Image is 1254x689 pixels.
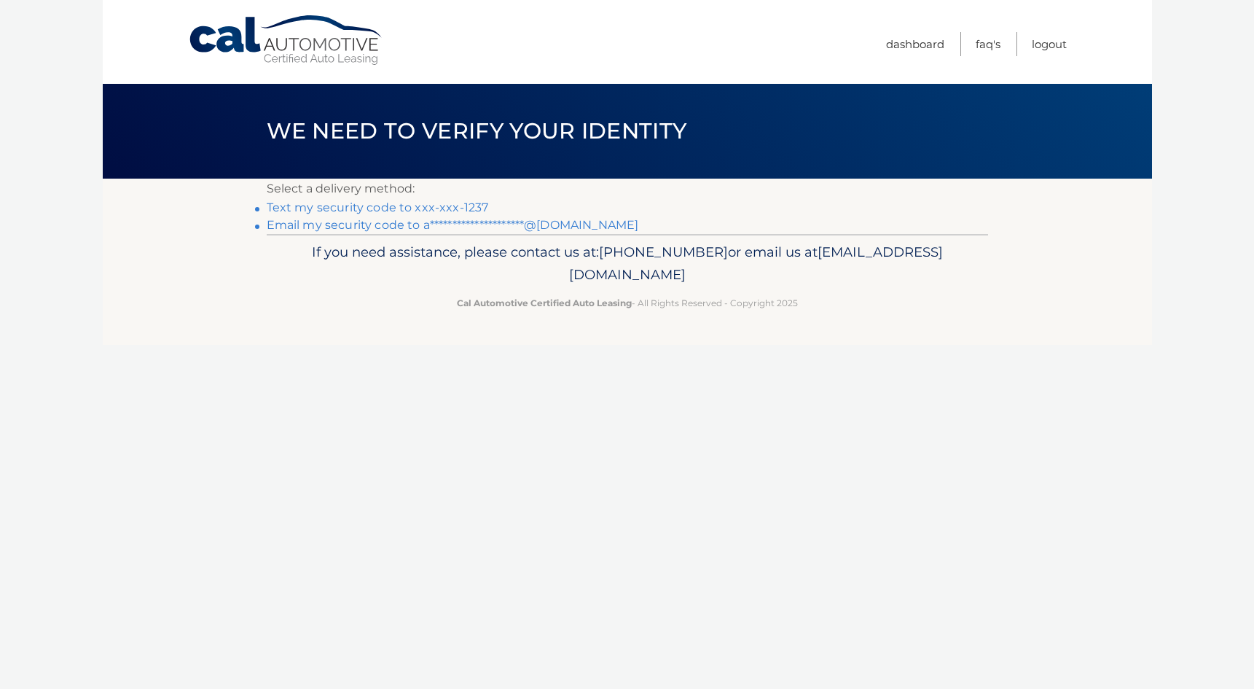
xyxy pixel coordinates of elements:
a: Logout [1032,32,1067,56]
span: [PHONE_NUMBER] [599,244,728,260]
span: We need to verify your identity [267,117,687,144]
p: If you need assistance, please contact us at: or email us at [276,241,979,287]
a: FAQ's [976,32,1000,56]
p: - All Rights Reserved - Copyright 2025 [276,295,979,311]
p: Select a delivery method: [267,179,988,199]
a: Cal Automotive [188,15,385,66]
a: Dashboard [886,32,944,56]
a: Text my security code to xxx-xxx-1237 [267,201,489,214]
strong: Cal Automotive Certified Auto Leasing [457,297,632,308]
